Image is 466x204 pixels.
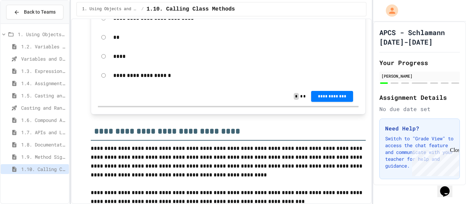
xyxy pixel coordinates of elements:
[141,6,144,12] span: /
[146,5,235,13] span: 1.10. Calling Class Methods
[21,116,66,124] span: 1.6. Compound Assignment Operators
[379,93,460,102] h2: Assignment Details
[21,43,66,50] span: 1.2. Variables and Data Types
[437,177,459,197] iframe: chat widget
[379,58,460,67] h2: Your Progress
[379,28,460,47] h1: APCS - Schlamann [DATE]-[DATE]
[385,135,454,169] p: Switch to "Grade View" to access the chat feature and communicate with your teacher for help and ...
[21,55,66,62] span: Variables and Data Types - Quiz
[21,166,66,173] span: 1.10. Calling Class Methods
[21,92,66,99] span: 1.5. Casting and Ranges of Values
[21,153,66,160] span: 1.9. Method Signatures
[24,9,56,16] span: Back to Teams
[21,67,66,75] span: 1.3. Expressions and Output [New]
[3,3,47,43] div: Chat with us now!Close
[18,31,66,38] span: 1. Using Objects and Methods
[21,80,66,87] span: 1.4. Assignment and Input
[82,6,139,12] span: 1. Using Objects and Methods
[385,124,454,132] h3: Need Help?
[379,3,400,18] div: My Account
[381,73,458,79] div: [PERSON_NAME]
[409,147,459,176] iframe: chat widget
[21,129,66,136] span: 1.7. APIs and Libraries
[21,104,66,111] span: Casting and Ranges of variables - Quiz
[21,141,66,148] span: 1.8. Documentation with Comments and Preconditions
[6,5,63,19] button: Back to Teams
[379,105,460,113] div: No due date set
